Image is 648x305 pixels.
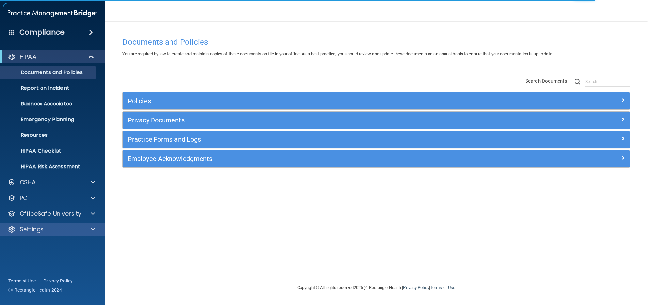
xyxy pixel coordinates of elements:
p: Report an Incident [4,85,93,91]
a: Terms of Use [8,278,36,284]
img: PMB logo [8,7,97,20]
a: Employee Acknowledgments [128,153,625,164]
a: HIPAA [8,53,95,61]
h4: Compliance [19,28,65,37]
p: HIPAA Checklist [4,148,93,154]
a: Terms of Use [430,285,455,290]
h5: Employee Acknowledgments [128,155,498,162]
p: PCI [20,194,29,202]
p: Resources [4,132,93,138]
p: Business Associates [4,101,93,107]
img: ic-search.3b580494.png [575,79,580,85]
a: Privacy Policy [403,285,429,290]
p: Settings [20,225,44,233]
h5: Policies [128,97,498,104]
h4: Documents and Policies [122,38,630,46]
a: Policies [128,96,625,106]
a: Privacy Policy [43,278,73,284]
span: Ⓒ Rectangle Health 2024 [8,287,62,293]
h5: Privacy Documents [128,117,498,124]
a: PCI [8,194,95,202]
a: OSHA [8,178,95,186]
a: Practice Forms and Logs [128,134,625,145]
p: HIPAA [20,53,36,61]
iframe: Drift Widget Chat Controller [536,259,640,285]
input: Search [585,77,630,87]
a: Privacy Documents [128,115,625,125]
p: Documents and Policies [4,69,93,76]
div: Copyright © All rights reserved 2025 @ Rectangle Health | | [257,277,495,298]
p: Emergency Planning [4,116,93,123]
span: You are required by law to create and maintain copies of these documents on file in your office. ... [122,51,553,56]
p: OfficeSafe University [20,210,81,217]
p: HIPAA Risk Assessment [4,163,93,170]
span: Search Documents: [525,78,569,84]
a: OfficeSafe University [8,210,95,217]
p: OSHA [20,178,36,186]
h5: Practice Forms and Logs [128,136,498,143]
a: Settings [8,225,95,233]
